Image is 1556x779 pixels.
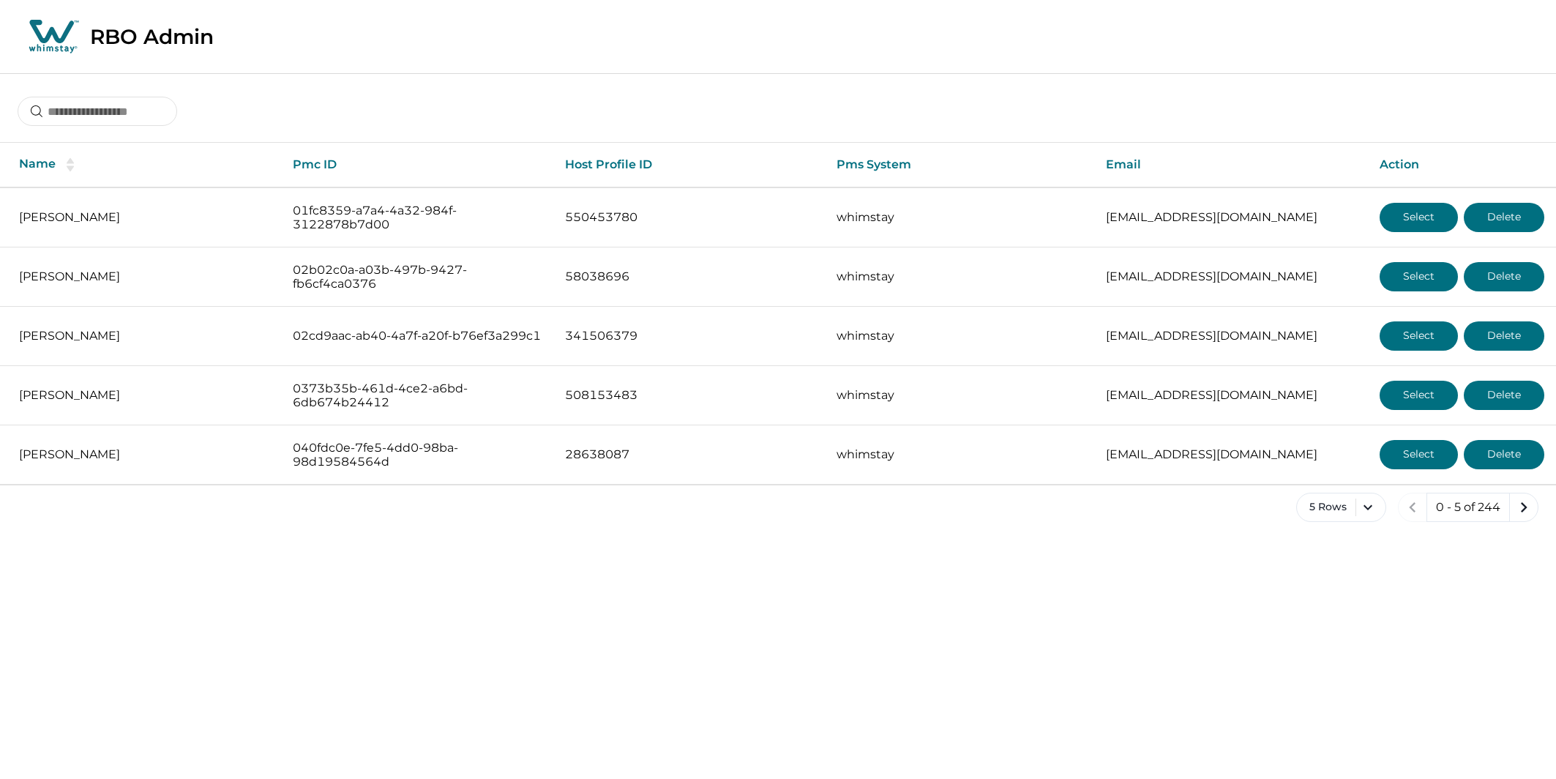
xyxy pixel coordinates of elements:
p: 02cd9aac-ab40-4a7f-a20f-b76ef3a299c1 [293,329,542,343]
button: Delete [1464,203,1544,232]
p: whimstay [837,388,1082,403]
p: [PERSON_NAME] [19,388,269,403]
p: [EMAIL_ADDRESS][DOMAIN_NAME] [1106,269,1356,284]
p: [PERSON_NAME] [19,210,269,225]
th: Email [1094,143,1368,187]
p: 040fdc0e-7fe5-4dd0-98ba-98d19584564d [293,441,542,469]
button: Select [1380,321,1458,351]
p: [PERSON_NAME] [19,329,269,343]
p: 01fc8359-a7a4-4a32-984f-3122878b7d00 [293,204,542,232]
th: Pms System [825,143,1094,187]
p: [EMAIL_ADDRESS][DOMAIN_NAME] [1106,388,1356,403]
p: 341506379 [565,329,812,343]
p: 508153483 [565,388,812,403]
p: 0373b35b-461d-4ce2-a6bd-6db674b24412 [293,381,542,410]
button: Delete [1464,321,1544,351]
button: Delete [1464,381,1544,410]
button: 5 Rows [1296,493,1386,522]
button: 0 - 5 of 244 [1426,493,1510,522]
p: 550453780 [565,210,812,225]
p: [EMAIL_ADDRESS][DOMAIN_NAME] [1106,447,1356,462]
button: sorting [56,157,85,172]
p: 58038696 [565,269,812,284]
p: whimstay [837,269,1082,284]
th: Pmc ID [281,143,553,187]
p: 02b02c0a-a03b-497b-9427-fb6cf4ca0376 [293,263,542,291]
p: whimstay [837,210,1082,225]
p: RBO Admin [90,24,214,49]
button: next page [1509,493,1538,522]
th: Action [1368,143,1556,187]
button: previous page [1398,493,1427,522]
p: [EMAIL_ADDRESS][DOMAIN_NAME] [1106,210,1356,225]
p: 0 - 5 of 244 [1436,500,1500,515]
button: Delete [1464,262,1544,291]
th: Host Profile ID [553,143,824,187]
button: Select [1380,440,1458,469]
p: [PERSON_NAME] [19,447,269,462]
p: [PERSON_NAME] [19,269,269,284]
p: whimstay [837,329,1082,343]
button: Select [1380,381,1458,410]
p: [EMAIL_ADDRESS][DOMAIN_NAME] [1106,329,1356,343]
button: Delete [1464,440,1544,469]
button: Select [1380,203,1458,232]
p: 28638087 [565,447,812,462]
p: whimstay [837,447,1082,462]
button: Select [1380,262,1458,291]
